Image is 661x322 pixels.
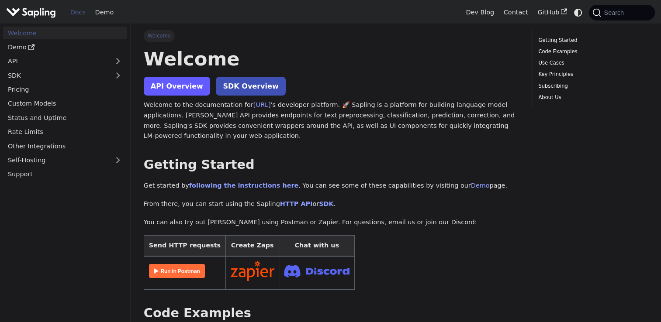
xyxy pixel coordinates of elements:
[533,6,571,19] a: GitHub
[6,6,56,19] img: Sapling.ai
[471,182,490,189] a: Demo
[109,55,127,68] button: Expand sidebar category 'API'
[538,82,645,90] a: Subscribing
[3,168,127,181] a: Support
[144,30,175,42] span: Welcome
[538,70,645,79] a: Key Principles
[109,69,127,82] button: Expand sidebar category 'SDK'
[3,154,127,167] a: Self-Hosting
[319,200,333,207] a: SDK
[144,236,225,256] th: Send HTTP requests
[279,236,355,256] th: Chat with us
[144,47,519,71] h1: Welcome
[3,83,127,96] a: Pricing
[538,36,645,45] a: Getting Started
[461,6,498,19] a: Dev Blog
[3,97,127,110] a: Custom Models
[589,5,654,21] button: Search (Command+K)
[225,236,279,256] th: Create Zaps
[3,69,109,82] a: SDK
[144,100,519,141] p: Welcome to the documentation for 's developer platform. 🚀 Sapling is a platform for building lang...
[499,6,533,19] a: Contact
[144,30,519,42] nav: Breadcrumbs
[144,77,210,96] a: API Overview
[6,6,59,19] a: Sapling.aiSapling.ai
[601,9,629,16] span: Search
[280,200,313,207] a: HTTP API
[231,261,274,281] img: Connect in Zapier
[144,157,519,173] h2: Getting Started
[538,93,645,102] a: About Us
[538,48,645,56] a: Code Examples
[3,126,127,138] a: Rate Limits
[216,77,285,96] a: SDK Overview
[538,59,645,67] a: Use Cases
[144,181,519,191] p: Get started by . You can see some of these capabilities by visiting our page.
[284,262,350,280] img: Join Discord
[3,55,109,68] a: API
[572,6,585,19] button: Switch between dark and light mode (currently system mode)
[3,140,127,152] a: Other Integrations
[144,305,519,321] h2: Code Examples
[3,41,127,54] a: Demo
[189,182,298,189] a: following the instructions here
[149,264,205,278] img: Run in Postman
[144,199,519,209] p: From there, you can start using the Sapling or .
[144,217,519,228] p: You can also try out [PERSON_NAME] using Postman or Zapier. For questions, email us or join our D...
[3,27,127,39] a: Welcome
[253,101,271,108] a: [URL]
[3,111,127,124] a: Status and Uptime
[66,6,90,19] a: Docs
[90,6,118,19] a: Demo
